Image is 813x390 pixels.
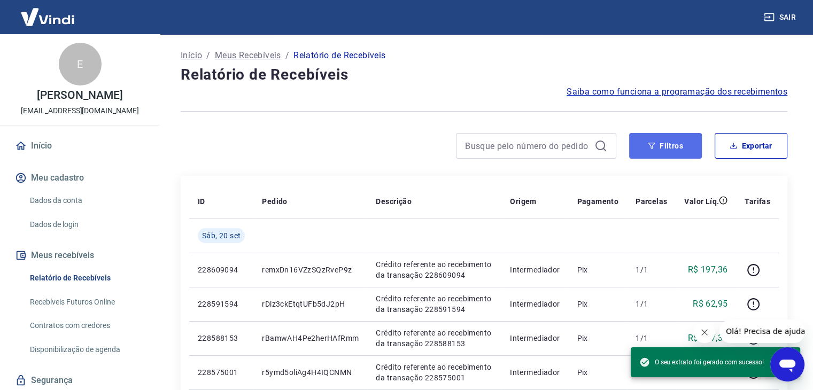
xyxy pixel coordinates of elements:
p: [PERSON_NAME] [37,90,122,101]
p: rBamwAH4Pe2herHAfRmm [262,333,359,344]
iframe: Mensagem da empresa [719,319,804,343]
p: Pix [577,333,618,344]
span: Olá! Precisa de ajuda? [6,7,90,16]
span: O seu extrato foi gerado com sucesso! [639,357,764,368]
p: 228575001 [198,367,245,378]
h4: Relatório de Recebíveis [181,64,787,85]
a: Início [13,134,147,158]
button: Filtros [629,133,702,159]
button: Meus recebíveis [13,244,147,267]
button: Sair [762,7,800,27]
p: / [206,49,210,62]
p: Crédito referente ao recebimento da transação 228609094 [376,259,493,280]
p: 1/1 [636,299,667,309]
p: Relatório de Recebíveis [293,49,385,62]
a: Meus Recebíveis [215,49,281,62]
div: E [59,43,102,85]
iframe: Fechar mensagem [694,322,715,343]
p: Crédito referente ao recebimento da transação 228591594 [376,293,493,315]
a: Relatório de Recebíveis [26,267,147,289]
a: Recebíveis Futuros Online [26,291,147,313]
p: ID [198,196,205,207]
p: Pagamento [577,196,618,207]
p: Intermediador [510,264,560,275]
a: Dados da conta [26,190,147,212]
p: Tarifas [745,196,770,207]
p: 228588153 [198,333,245,344]
p: Pix [577,299,618,309]
a: Contratos com credores [26,315,147,337]
span: Sáb, 20 set [202,230,241,241]
input: Busque pelo número do pedido [465,138,590,154]
p: Crédito referente ao recebimento da transação 228575001 [376,362,493,383]
p: R$ 197,36 [688,332,728,345]
a: Saiba como funciona a programação dos recebimentos [567,85,787,98]
p: Pix [577,264,618,275]
p: 1/1 [636,264,667,275]
p: Pedido [262,196,287,207]
iframe: Botão para abrir a janela de mensagens [770,347,804,381]
p: rDlz3ckEtqtUFb5dJ2pH [262,299,359,309]
p: 1/1 [636,333,667,344]
p: Crédito referente ao recebimento da transação 228588153 [376,327,493,349]
p: Intermediador [510,299,560,309]
p: [EMAIL_ADDRESS][DOMAIN_NAME] [21,105,139,116]
p: Origem [510,196,536,207]
button: Exportar [715,133,787,159]
p: R$ 62,95 [693,298,727,310]
button: Meu cadastro [13,166,147,190]
p: Parcelas [636,196,667,207]
p: Intermediador [510,367,560,378]
p: Descrição [376,196,412,207]
a: Início [181,49,202,62]
p: R$ 197,36 [688,263,728,276]
p: 228609094 [198,264,245,275]
p: / [285,49,289,62]
p: r5ymd5oliAg4H4IQCNMN [262,367,359,378]
a: Dados de login [26,214,147,236]
a: Disponibilização de agenda [26,339,147,361]
p: Pix [577,367,618,378]
p: Valor Líq. [684,196,719,207]
img: Vindi [13,1,82,33]
p: Intermediador [510,333,560,344]
p: 228591594 [198,299,245,309]
p: remxDn16VZzSQzRveP9z [262,264,359,275]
